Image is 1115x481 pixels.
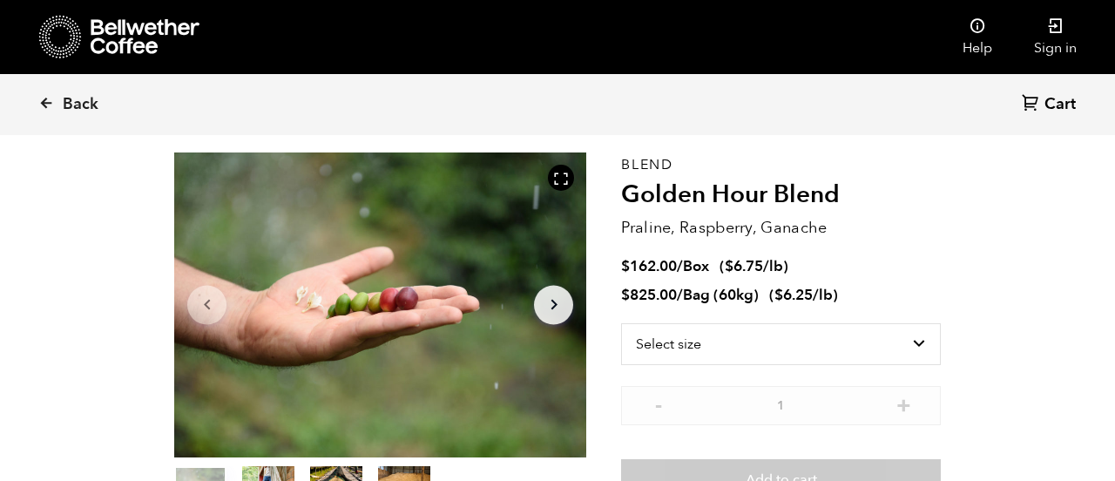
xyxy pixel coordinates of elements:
span: $ [621,285,630,305]
span: /lb [813,285,833,305]
span: Bag (60kg) [683,285,759,305]
span: / [677,285,683,305]
p: Praline, Raspberry, Ganache [621,216,941,240]
a: Cart [1022,93,1080,117]
button: - [647,395,669,412]
span: ( ) [720,256,788,276]
span: Back [63,94,98,115]
span: Cart [1044,94,1076,115]
bdi: 6.25 [774,285,813,305]
span: ( ) [769,285,838,305]
h2: Golden Hour Blend [621,180,941,210]
span: Box [683,256,709,276]
span: / [677,256,683,276]
span: $ [621,256,630,276]
bdi: 6.75 [725,256,763,276]
button: + [893,395,915,412]
bdi: 162.00 [621,256,677,276]
bdi: 825.00 [621,285,677,305]
span: $ [725,256,733,276]
span: /lb [763,256,783,276]
span: $ [774,285,783,305]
